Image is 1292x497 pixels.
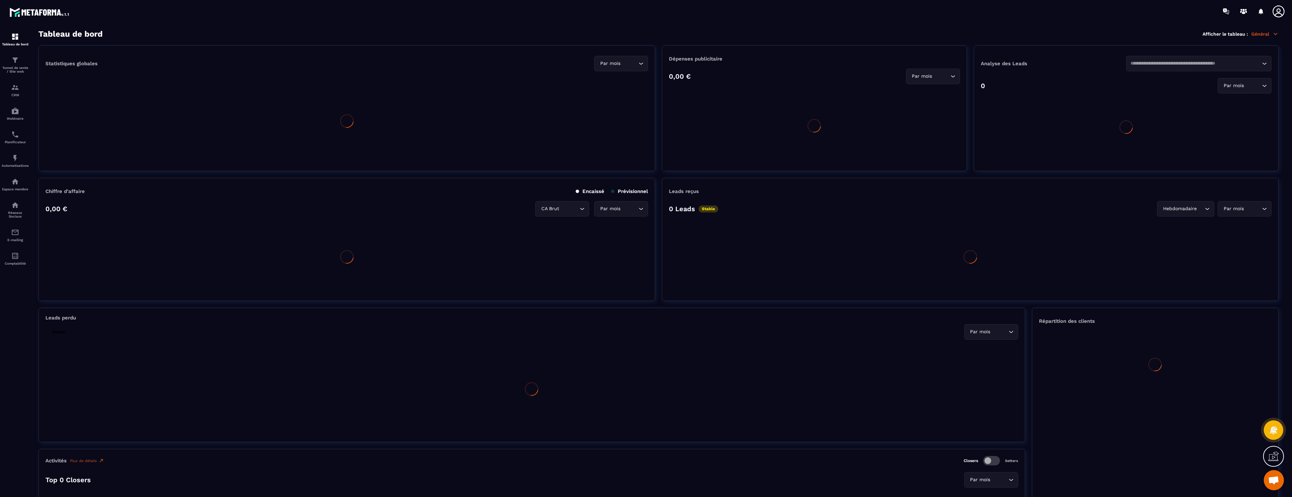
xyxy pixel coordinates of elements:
[992,476,1007,484] input: Search for option
[599,205,622,213] span: Par mois
[540,205,561,213] span: CA Brut
[2,78,29,102] a: formationformationCRM
[2,262,29,265] p: Comptabilité
[2,28,29,51] a: formationformationTableau de bord
[2,173,29,196] a: automationsautomationsEspace membre
[906,69,960,84] div: Search for option
[964,324,1018,340] div: Search for option
[2,196,29,223] a: social-networksocial-networkRéseaux Sociaux
[2,238,29,242] p: E-mailing
[622,205,637,213] input: Search for option
[1264,470,1284,490] a: Open chat
[2,93,29,97] p: CRM
[2,187,29,191] p: Espace membre
[594,56,648,71] div: Search for option
[45,188,85,194] p: Chiffre d’affaire
[2,125,29,149] a: schedulerschedulerPlanificateur
[1130,60,1260,67] input: Search for option
[2,211,29,218] p: Réseaux Sociaux
[2,117,29,120] p: Webinaire
[45,476,91,484] p: Top 0 Closers
[11,56,19,64] img: formation
[622,60,637,67] input: Search for option
[969,328,992,336] span: Par mois
[535,201,589,217] div: Search for option
[698,205,718,213] p: Stable
[1005,459,1018,463] p: Setters
[2,149,29,173] a: automationsautomationsAutomatisations
[1218,78,1271,93] div: Search for option
[2,140,29,144] p: Planificateur
[2,51,29,78] a: formationformationTunnel de vente / Site web
[9,6,70,18] img: logo
[2,102,29,125] a: automationsautomationsWebinaire
[70,458,104,463] a: Plus de détails
[2,223,29,247] a: emailemailE-mailing
[2,66,29,73] p: Tunnel de vente / Site web
[45,205,67,213] p: 0,00 €
[38,29,103,39] h3: Tableau de bord
[1245,205,1260,213] input: Search for option
[669,56,960,62] p: Dépenses publicitaire
[964,458,978,463] p: Closers
[1126,56,1271,71] div: Search for option
[11,178,19,186] img: automations
[669,188,699,194] p: Leads reçus
[11,252,19,260] img: accountant
[611,188,648,194] p: Prévisionnel
[1203,31,1248,37] p: Afficher le tableau :
[910,73,934,80] span: Par mois
[45,458,67,464] p: Activités
[11,83,19,91] img: formation
[11,130,19,139] img: scheduler
[99,458,104,463] img: narrow-up-right-o.6b7c60e2.svg
[594,201,648,217] div: Search for option
[576,188,604,194] p: Encaissé
[964,472,1018,488] div: Search for option
[11,33,19,41] img: formation
[981,61,1126,67] p: Analyse des Leads
[1198,205,1203,213] input: Search for option
[1251,31,1279,37] p: Général
[45,61,98,67] p: Statistiques globales
[669,72,691,80] p: 0,00 €
[599,60,622,67] span: Par mois
[2,247,29,270] a: accountantaccountantComptabilité
[669,205,695,213] p: 0 Leads
[1161,205,1198,213] span: Hebdomadaire
[1157,201,1214,217] div: Search for option
[1039,318,1271,324] p: Répartition des clients
[934,73,949,80] input: Search for option
[1222,205,1245,213] span: Par mois
[45,315,76,321] p: Leads perdu
[561,205,578,213] input: Search for option
[49,329,69,336] p: Stable
[1245,82,1260,89] input: Search for option
[1218,201,1271,217] div: Search for option
[969,476,992,484] span: Par mois
[981,82,985,90] p: 0
[11,107,19,115] img: automations
[11,228,19,236] img: email
[11,154,19,162] img: automations
[11,201,19,209] img: social-network
[992,328,1007,336] input: Search for option
[1222,82,1245,89] span: Par mois
[2,164,29,167] p: Automatisations
[2,42,29,46] p: Tableau de bord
